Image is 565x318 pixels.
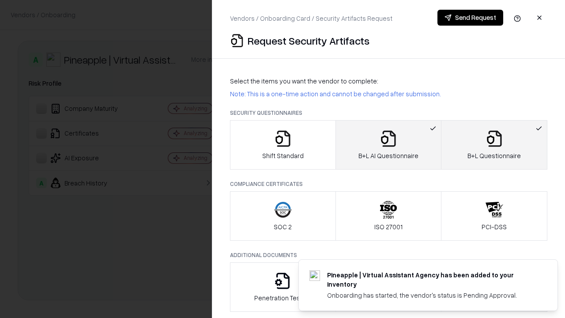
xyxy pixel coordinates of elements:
div: Pineapple | Virtual Assistant Agency has been added to your inventory [327,270,536,289]
p: B+L Questionnaire [467,151,521,160]
p: SOC 2 [274,222,292,231]
button: ISO 27001 [335,191,442,241]
p: Request Security Artifacts [248,34,369,48]
p: Shift Standard [262,151,304,160]
p: PCI-DSS [482,222,507,231]
button: Shift Standard [230,120,336,170]
p: Additional Documents [230,251,547,259]
button: Penetration Testing [230,262,336,312]
div: Onboarding has started, the vendor's status is Pending Approval. [327,291,536,300]
p: Security Questionnaires [230,109,547,117]
button: SOC 2 [230,191,336,241]
p: Vendors / Onboarding Card / Security Artifacts Request [230,14,392,23]
p: B+L AI Questionnaire [358,151,418,160]
button: Send Request [437,10,503,26]
p: Note: This is a one-time action and cannot be changed after submission. [230,89,547,98]
button: B+L Questionnaire [441,120,547,170]
p: Penetration Testing [254,293,311,303]
button: B+L AI Questionnaire [335,120,442,170]
p: Compliance Certificates [230,180,547,188]
p: ISO 27001 [374,222,403,231]
button: PCI-DSS [441,191,547,241]
p: Select the items you want the vendor to complete: [230,76,547,86]
img: trypineapple.com [309,270,320,281]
